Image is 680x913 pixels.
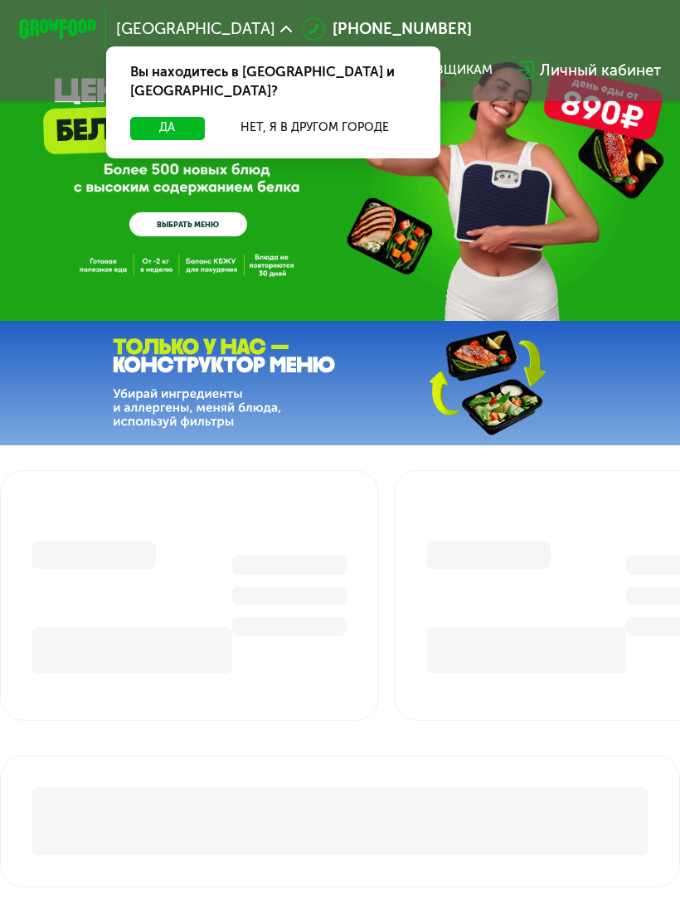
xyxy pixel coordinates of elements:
[130,117,205,140] button: Да
[302,17,472,41] a: [PHONE_NUMBER]
[106,46,440,116] div: Вы находитесь в [GEOGRAPHIC_DATA] и [GEOGRAPHIC_DATA]?
[129,212,247,236] a: ВЫБРАТЬ МЕНЮ
[391,62,493,78] div: поставщикам
[212,117,417,140] button: Нет, я в другом городе
[540,59,661,82] div: Личный кабинет
[116,22,275,37] span: [GEOGRAPHIC_DATA]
